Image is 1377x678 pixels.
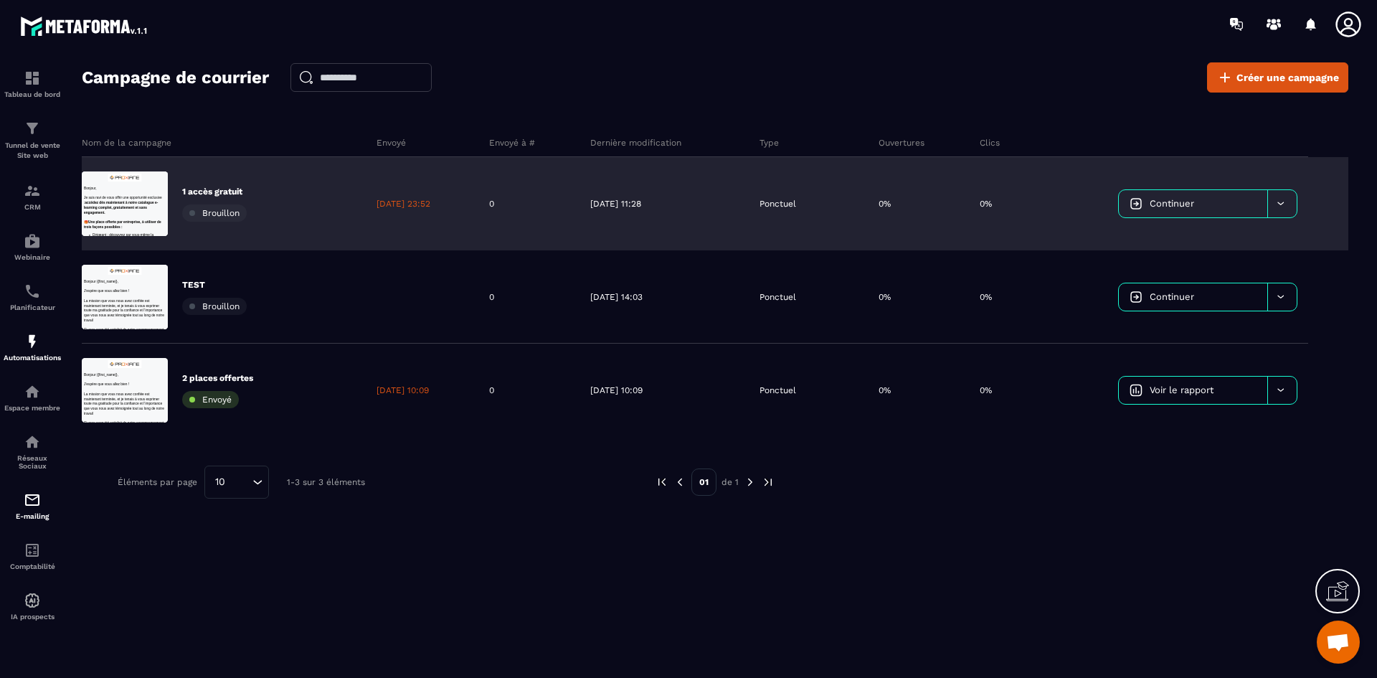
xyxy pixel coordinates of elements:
[377,385,429,396] p: [DATE] 10:09
[4,222,61,272] a: automationsautomationsWebinaire
[980,137,1000,149] p: Clics
[36,204,280,237] p: Dirigeant : découvrez par vous-même la puissance de notre catalogue.
[24,383,41,400] img: automations
[1150,291,1194,302] span: Continuer
[377,137,406,149] p: Envoyé
[7,48,280,64] p: Bonjour {{first_name}},
[210,474,230,490] span: 10
[202,208,240,218] span: Brouillon
[590,291,643,303] p: [DATE] 14:03
[24,182,41,199] img: formation
[202,301,240,311] span: Brouillon
[1236,70,1339,85] span: Créer une campagne
[4,59,61,109] a: formationformationTableau de bord
[182,279,247,291] p: TEST
[1119,190,1267,217] a: Continuer
[20,13,149,39] img: logo
[4,613,61,621] p: IA prospects
[489,198,494,209] p: 0
[230,474,249,490] input: Search for option
[489,137,535,149] p: Envoyé à #
[182,372,253,384] p: 2 places offertes
[24,120,41,137] img: formation
[691,469,716,496] p: 01
[22,162,194,174] strong: Une place offerte par entreprise
[4,171,61,222] a: formationformationCRM
[721,476,739,488] p: de 1
[1207,62,1348,93] a: Créer une campagne
[118,477,197,487] p: Éléments par page
[287,477,365,487] p: 1-3 sur 3 éléments
[4,454,61,470] p: Réseaux Sociaux
[744,476,757,489] img: next
[7,80,280,96] p: J'espère que vous allez bien !
[82,137,171,149] p: Nom de la campagne
[4,512,61,520] p: E-mailing
[590,385,643,396] p: [DATE] 10:09
[590,137,681,149] p: Dernière modification
[762,476,775,489] img: next
[673,476,686,489] img: prev
[4,253,61,261] p: Webinaire
[24,542,41,559] img: accountant
[980,198,992,209] p: 0%
[4,481,61,531] a: emailemailE-mailing
[4,423,61,481] a: social-networksocial-networkRéseaux Sociaux
[7,48,280,64] p: Bonjour,
[879,137,924,149] p: Ouvertures
[1150,198,1194,209] span: Continuer
[202,395,232,405] span: Envoyé
[24,433,41,451] img: social-network
[4,562,61,570] p: Comptabilité
[7,80,280,145] p: Je suis ravi de vous offrir une opportunité exclusive :
[760,137,779,149] p: Type
[879,198,891,209] p: 0%
[24,70,41,87] img: formation
[1119,377,1267,404] a: Voir le rapport
[24,592,41,609] img: automations
[1130,384,1142,397] img: icon
[4,90,61,98] p: Tableau de bord
[4,141,61,161] p: Tunnel de vente Site web
[760,291,796,303] p: Ponctuel
[1119,283,1267,311] a: Continuer
[377,198,430,209] p: [DATE] 23:52
[4,203,61,211] p: CRM
[980,291,992,303] p: 0%
[590,198,641,209] p: [DATE] 11:28
[4,303,61,311] p: Planificateur
[4,531,61,581] a: accountantaccountantComptabilité
[4,372,61,423] a: automationsautomationsEspace membre
[24,333,41,350] img: automations
[204,466,269,499] div: Search for option
[82,63,269,92] h2: Campagne de courrier
[7,113,280,193] p: La mission que vous nous avez confiée est maintenant terminée, et je tenais à vous exprimer toute...
[4,322,61,372] a: automationsautomationsAutomatisations
[760,198,796,209] p: Ponctuel
[24,283,41,300] img: scheduler
[656,476,668,489] img: prev
[1130,291,1142,303] img: icon
[7,162,265,190] strong: 🎁 , à utiliser de trois façons possibles :
[879,385,891,396] p: 0%
[489,385,494,396] p: 0
[1317,621,1360,664] div: Ouvrir le chat
[4,272,61,322] a: schedulerschedulerPlanificateur
[879,291,891,303] p: 0%
[1150,385,1213,395] span: Voir le rapport
[760,385,796,396] p: Ponctuel
[182,186,247,197] p: 1 accès gratuit
[24,232,41,250] img: automations
[7,209,280,274] p: Si vous avez été satisfait de notre accompagnement, pourriez-vous prendre deux minutes pour parta...
[1130,197,1142,210] img: icon
[4,354,61,362] p: Automatisations
[980,385,992,396] p: 0%
[4,404,61,412] p: Espace membre
[24,491,41,509] img: email
[4,109,61,171] a: formationformationTunnel de vente Site web
[7,98,254,143] strong: accédez dès maintenant à notre catalogue e-learning complet, gratuitement et sans engagement.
